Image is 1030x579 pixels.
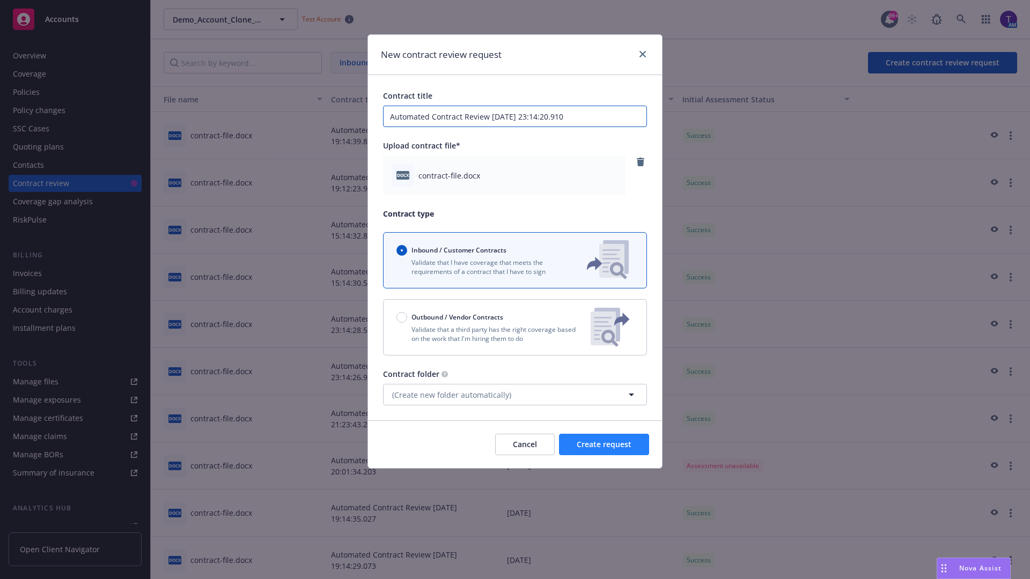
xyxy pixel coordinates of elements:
[392,389,511,400] span: (Create new folder automatically)
[383,106,647,127] input: Enter a title for this contract
[383,91,432,101] span: Contract title
[383,384,647,405] button: (Create new folder automatically)
[383,369,439,379] span: Contract folder
[383,140,460,151] span: Upload contract file*
[381,48,502,62] h1: New contract review request
[495,434,555,455] button: Cancel
[418,170,480,181] span: contract-file.docx
[411,313,503,322] span: Outbound / Vendor Contracts
[396,245,407,256] input: Inbound / Customer Contracts
[937,558,1011,579] button: Nova Assist
[577,439,631,449] span: Create request
[383,299,647,355] button: Outbound / Vendor ContractsValidate that a third party has the right coverage based on the work t...
[396,325,582,343] p: Validate that a third party has the right coverage based on the work that I'm hiring them to do
[513,439,537,449] span: Cancel
[396,171,409,179] span: docx
[383,232,647,288] button: Inbound / Customer ContractsValidate that I have coverage that meets the requirements of a contra...
[396,258,569,276] p: Validate that I have coverage that meets the requirements of a contract that I have to sign
[383,208,647,219] p: Contract type
[396,312,407,323] input: Outbound / Vendor Contracts
[559,434,649,455] button: Create request
[634,155,647,168] a: remove
[937,558,951,578] div: Drag to move
[959,563,1002,573] span: Nova Assist
[636,48,649,61] a: close
[411,246,506,255] span: Inbound / Customer Contracts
